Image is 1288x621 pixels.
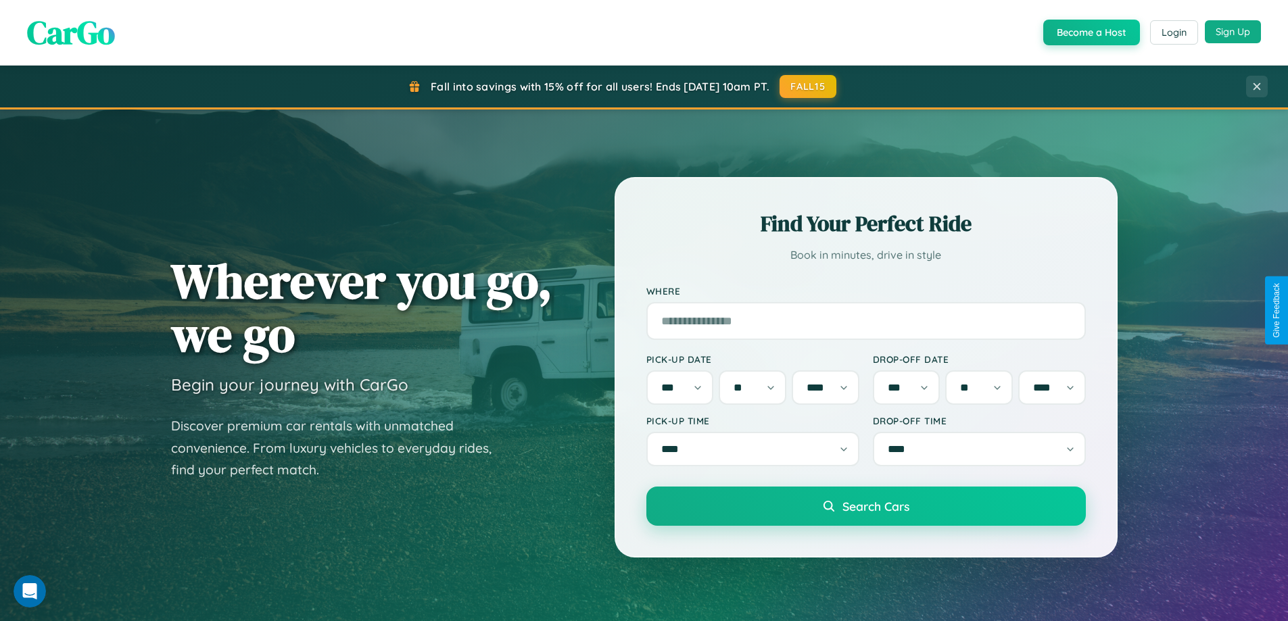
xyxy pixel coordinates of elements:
h1: Wherever you go, we go [171,254,552,361]
button: FALL15 [780,75,836,98]
h2: Find Your Perfect Ride [646,209,1086,239]
span: Search Cars [842,499,909,514]
h3: Begin your journey with CarGo [171,374,408,395]
label: Pick-up Time [646,415,859,426]
label: Pick-up Date [646,353,859,365]
div: Give Feedback [1272,283,1281,338]
button: Sign Up [1205,20,1261,43]
label: Drop-off Date [873,353,1086,365]
label: Drop-off Time [873,415,1086,426]
span: Fall into savings with 15% off for all users! Ends [DATE] 10am PT. [431,80,769,93]
label: Where [646,285,1086,297]
button: Login [1150,20,1198,45]
p: Book in minutes, drive in style [646,245,1086,265]
p: Discover premium car rentals with unmatched convenience. From luxury vehicles to everyday rides, ... [171,415,509,481]
iframe: Intercom live chat [14,575,46,607]
button: Search Cars [646,487,1086,526]
button: Become a Host [1043,20,1140,45]
span: CarGo [27,10,115,55]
